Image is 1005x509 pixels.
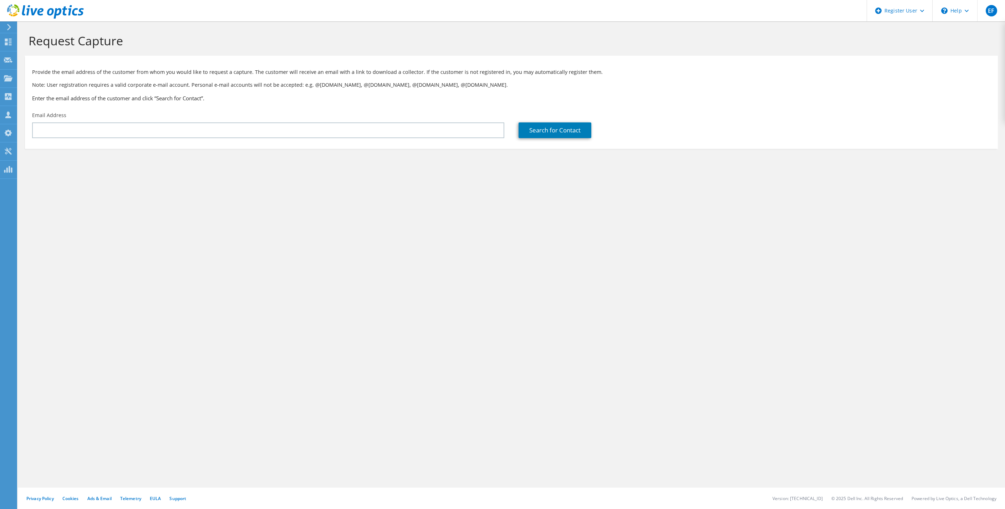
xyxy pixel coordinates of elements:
[62,495,79,502] a: Cookies
[772,495,823,502] li: Version: [TECHNICAL_ID]
[32,81,991,89] p: Note: User registration requires a valid corporate e-mail account. Personal e-mail accounts will ...
[831,495,903,502] li: © 2025 Dell Inc. All Rights Reserved
[150,495,161,502] a: EULA
[120,495,141,502] a: Telemetry
[32,94,991,102] h3: Enter the email address of the customer and click “Search for Contact”.
[32,68,991,76] p: Provide the email address of the customer from whom you would like to request a capture. The cust...
[26,495,54,502] a: Privacy Policy
[29,33,991,48] h1: Request Capture
[941,7,948,14] svg: \n
[169,495,186,502] a: Support
[32,112,66,119] label: Email Address
[912,495,996,502] li: Powered by Live Optics, a Dell Technology
[986,5,997,16] span: EF
[87,495,112,502] a: Ads & Email
[519,122,591,138] a: Search for Contact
